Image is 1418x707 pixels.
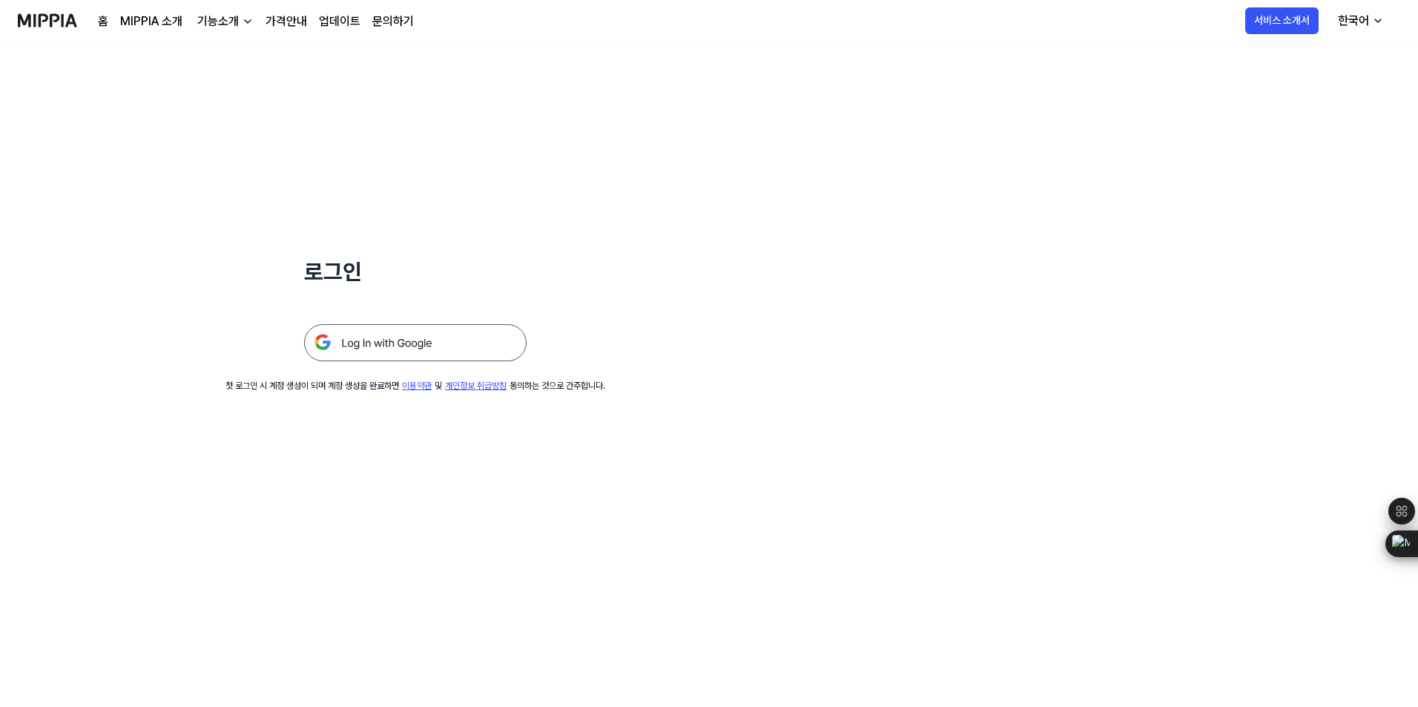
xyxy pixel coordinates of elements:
a: 개인정보 취급방침 [445,381,507,391]
div: 첫 로그인 시 계정 생성이 되며 계정 생성을 완료하면 및 동의하는 것으로 간주합니다. [225,379,605,392]
img: down [242,16,254,27]
a: MIPPIA 소개 [120,13,182,30]
h1: 로그인 [304,255,527,289]
div: 기능소개 [194,13,242,30]
button: 기능소개 [194,13,254,30]
a: 업데이트 [319,13,360,30]
button: 서비스 소개서 [1245,7,1319,34]
div: 한국어 [1335,12,1372,30]
a: 이용약관 [402,381,432,391]
a: 문의하기 [372,13,414,30]
a: 홈 [98,13,108,30]
button: 한국어 [1326,6,1393,36]
a: 가격안내 [266,13,307,30]
img: 구글 로그인 버튼 [304,324,527,361]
